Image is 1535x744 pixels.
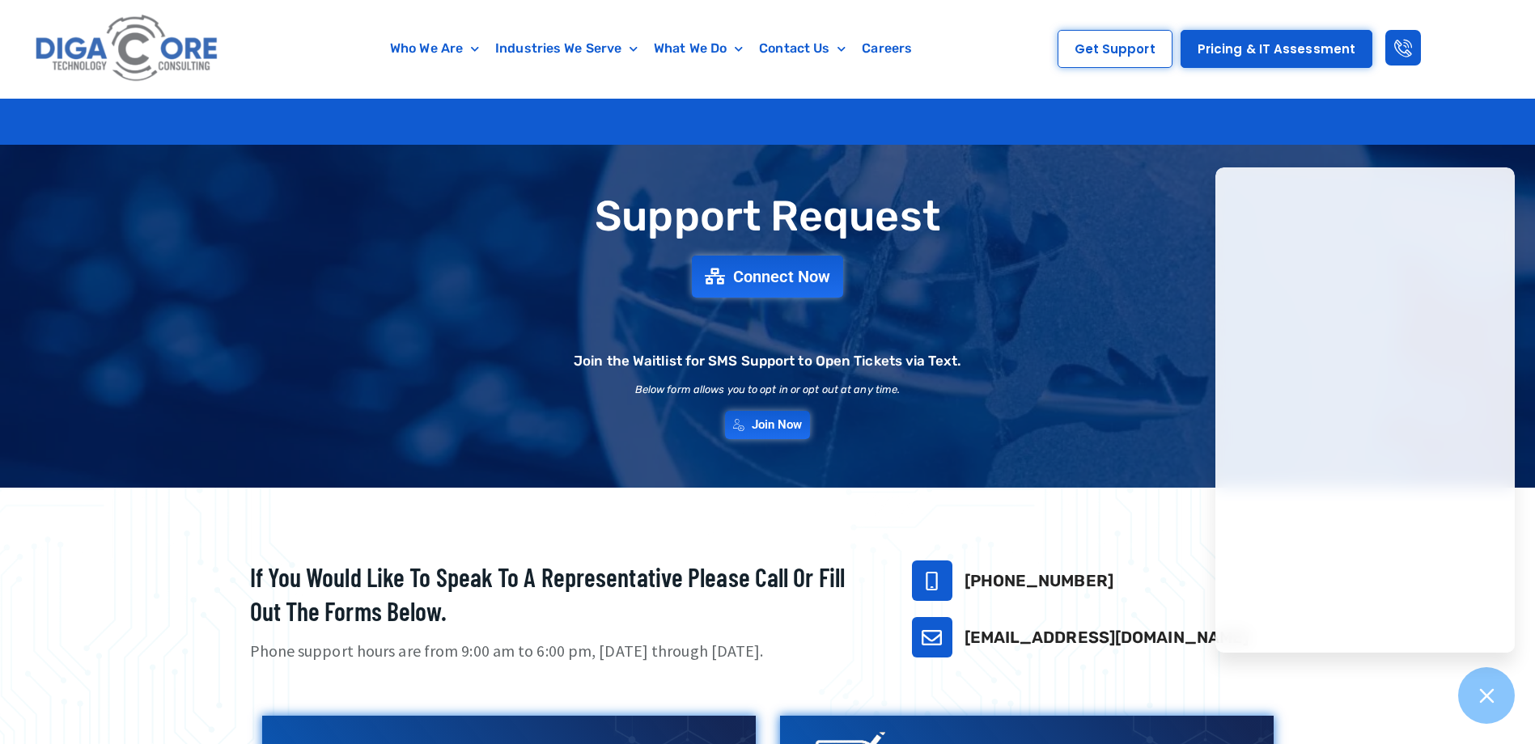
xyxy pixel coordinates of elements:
[1215,167,1515,653] iframe: Chatgenie Messenger
[692,256,843,298] a: Connect Now
[1181,30,1372,68] a: Pricing & IT Assessment
[31,8,224,90] img: Digacore logo 1
[912,560,952,601] a: 732-646-5725
[487,30,646,67] a: Industries We Serve
[210,193,1326,239] h1: Support Request
[1058,30,1172,68] a: Get Support
[733,268,830,285] span: Connect Now
[854,30,920,67] a: Careers
[965,628,1249,647] a: [EMAIL_ADDRESS][DOMAIN_NAME]
[1198,43,1355,55] span: Pricing & IT Assessment
[965,571,1113,590] a: [PHONE_NUMBER]
[751,30,854,67] a: Contact Us
[382,30,487,67] a: Who We Are
[912,617,952,657] a: support@digacore.com
[752,419,803,431] span: Join Now
[250,560,871,628] h2: If you would like to speak to a representative please call or fill out the forms below.
[1075,43,1155,55] span: Get Support
[635,384,901,395] h2: Below form allows you to opt in or opt out at any time.
[302,30,1000,67] nav: Menu
[725,411,811,439] a: Join Now
[574,354,961,368] h2: Join the Waitlist for SMS Support to Open Tickets via Text.
[646,30,751,67] a: What We Do
[250,640,871,663] p: Phone support hours are from 9:00 am to 6:00 pm, [DATE] through [DATE].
